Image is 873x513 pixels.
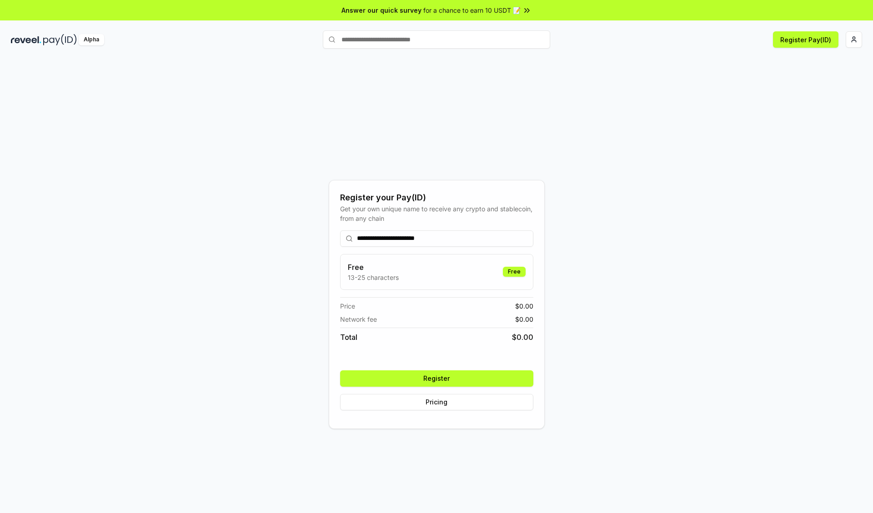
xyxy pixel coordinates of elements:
[348,262,399,273] h3: Free
[423,5,521,15] span: for a chance to earn 10 USDT 📝
[340,332,357,343] span: Total
[340,314,377,324] span: Network fee
[515,301,533,311] span: $ 0.00
[340,204,533,223] div: Get your own unique name to receive any crypto and stablecoin, from any chain
[340,394,533,410] button: Pricing
[773,31,838,48] button: Register Pay(ID)
[43,34,77,45] img: pay_id
[341,5,421,15] span: Answer our quick survey
[11,34,41,45] img: reveel_dark
[348,273,399,282] p: 13-25 characters
[340,301,355,311] span: Price
[512,332,533,343] span: $ 0.00
[515,314,533,324] span: $ 0.00
[340,191,533,204] div: Register your Pay(ID)
[79,34,104,45] div: Alpha
[340,370,533,387] button: Register
[503,267,526,277] div: Free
